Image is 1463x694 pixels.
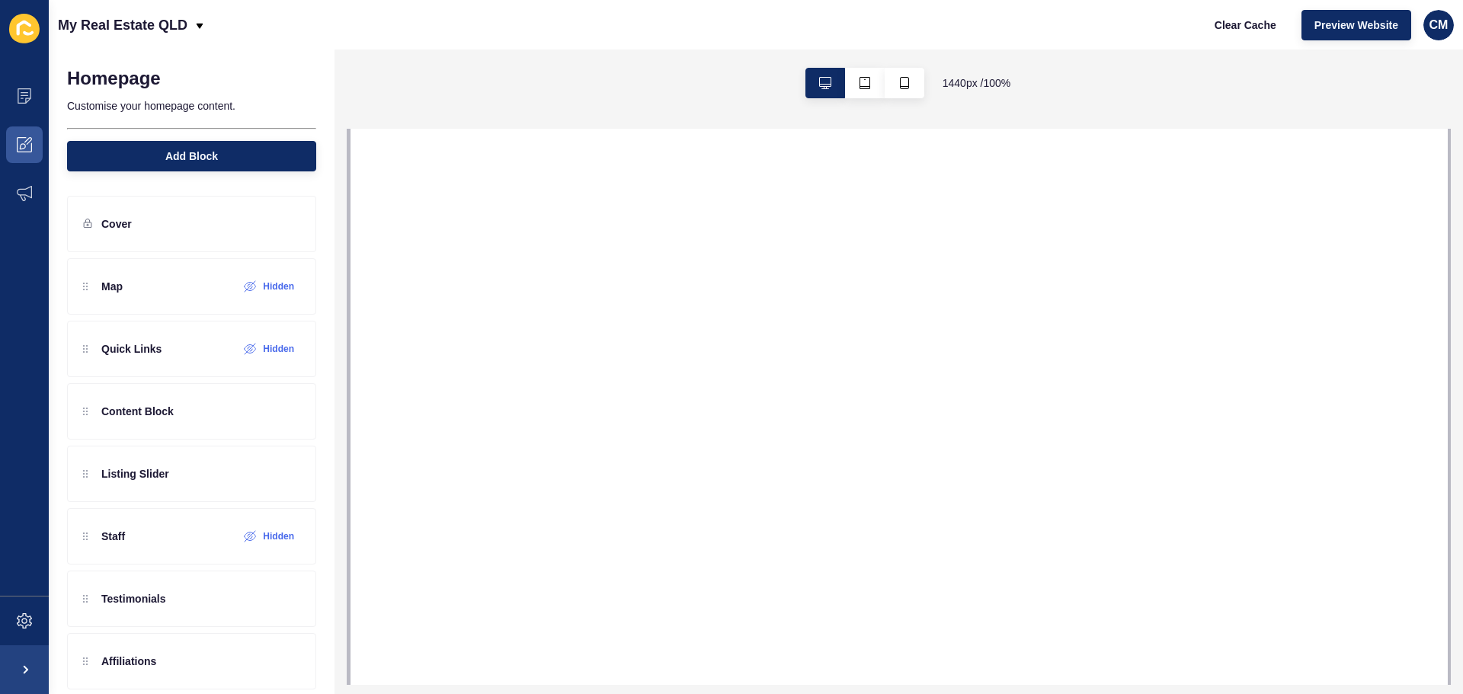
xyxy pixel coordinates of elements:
[67,89,316,123] p: Customise your homepage content.
[101,654,156,669] p: Affiliations
[101,591,166,606] p: Testimonials
[1314,18,1398,33] span: Preview Website
[58,6,187,44] p: My Real Estate QLD
[101,404,174,419] p: Content Block
[1301,10,1411,40] button: Preview Website
[67,68,161,89] h1: Homepage
[101,216,132,232] p: Cover
[263,280,294,293] label: Hidden
[943,75,1011,91] span: 1440 px / 100 %
[1215,18,1276,33] span: Clear Cache
[1429,18,1449,33] span: CM
[101,341,162,357] p: Quick Links
[263,343,294,355] label: Hidden
[67,141,316,171] button: Add Block
[101,529,125,544] p: Staff
[263,530,294,542] label: Hidden
[101,466,169,481] p: Listing Slider
[165,149,218,164] span: Add Block
[101,279,123,294] p: Map
[1202,10,1289,40] button: Clear Cache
